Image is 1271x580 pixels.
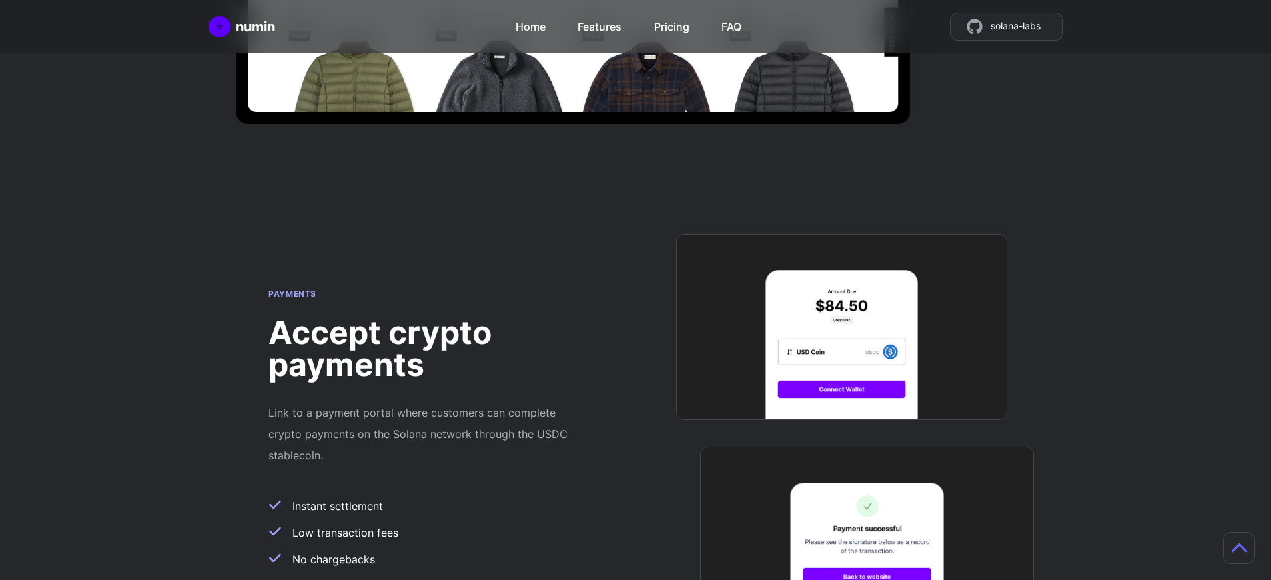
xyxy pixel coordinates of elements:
a: FAQ [721,13,741,35]
a: source code [950,13,1063,41]
span: Instant settlement [292,498,383,514]
span: Low transaction fees [292,525,398,541]
a: Pricing [654,13,689,35]
img: Feature image 5 [676,234,1007,420]
p: Link to a payment portal where customers can complete crypto payments on the Solana network throu... [268,402,583,466]
span: solana-labs [991,19,1041,35]
a: Home [209,16,275,37]
h2: Accept crypto payments [268,317,583,381]
a: Home [516,13,546,35]
button: Scroll to top [1223,532,1255,564]
span: No chargebacks [292,551,375,567]
a: Features [578,13,622,35]
div: numin [236,17,275,36]
span: Payments [268,289,316,299]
